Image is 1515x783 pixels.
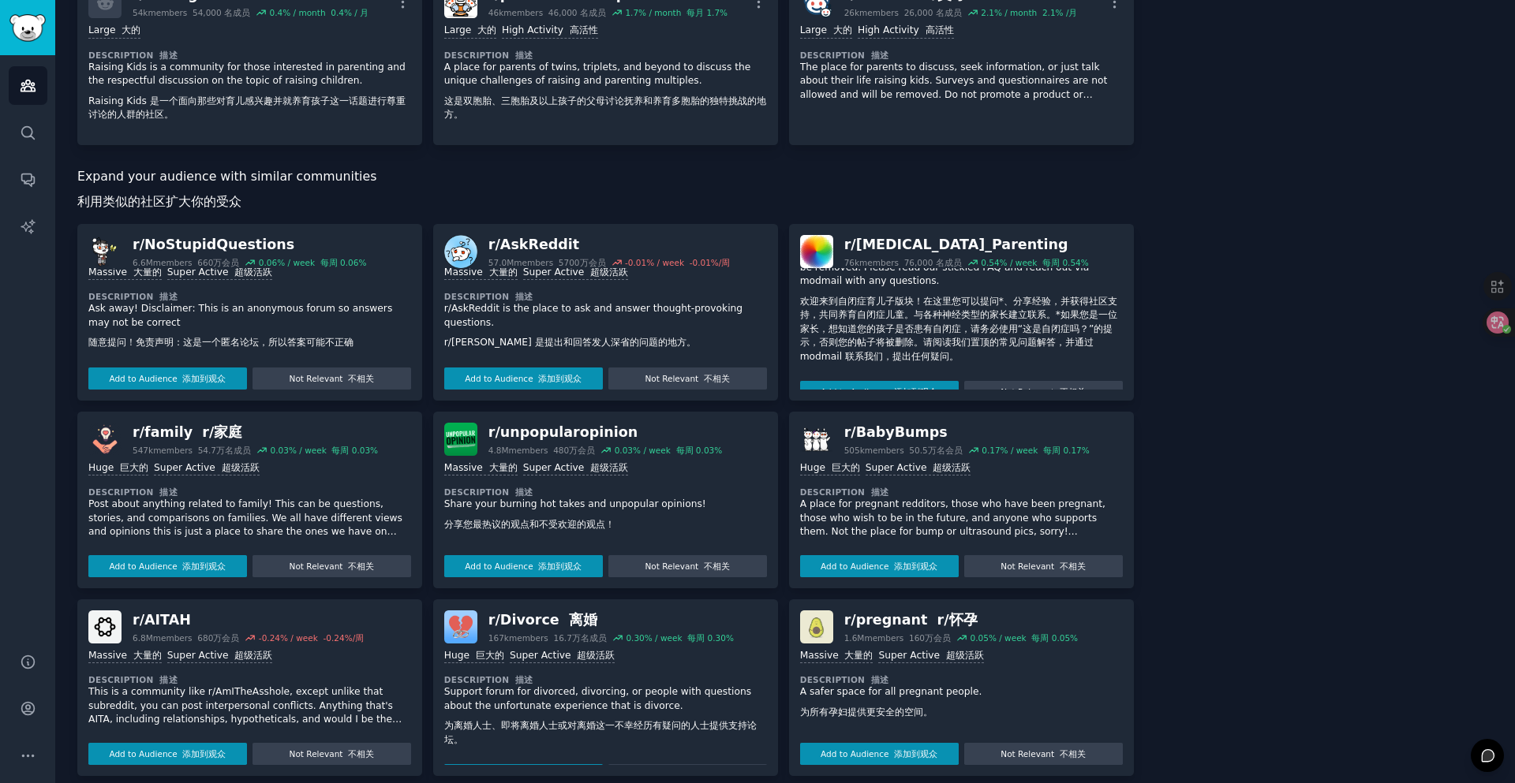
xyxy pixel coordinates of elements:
button: Add to Audience 添加到观众 [88,555,247,577]
font: 680万会员 [197,633,239,643]
font: 巨大的 [476,650,504,661]
div: Super Active [866,461,971,476]
button: Not Relevant 不相关 [964,743,1123,765]
div: -0.24 % / week [259,632,364,643]
font: 添加到观众 [894,561,937,571]
div: r/ NoStupidQuestions [133,235,366,255]
span: Expand your audience with similar communities [77,167,376,218]
font: 大量的 [489,267,518,278]
div: 0.06 % / week [259,257,367,268]
font: 大量的 [133,267,162,278]
div: 0.03 % / week [271,445,379,456]
font: 超级活跃 [933,462,971,473]
img: NoStupidQuestions [88,235,122,268]
dt: Description [444,674,767,685]
font: r/怀孕 [937,612,978,628]
div: Massive [444,266,518,281]
font: 描述 [159,675,178,684]
font: 超级活跃 [577,650,615,661]
div: 0.54 % / week [981,257,1089,268]
font: 不相关 [1060,387,1086,397]
font: 160万会员 [909,633,951,643]
font: 2.1% /月 [1042,8,1078,17]
button: Add to Audience 添加到观众 [444,555,603,577]
button: Add to Audience 添加到观众 [444,367,603,390]
div: -0.01 % / week [625,257,730,268]
p: Post about anything related to family! This can be questions, stories, and comparisons on familie... [88,498,411,539]
font: 添加到观众 [182,374,226,383]
font: 描述 [515,487,533,497]
img: Divorce [444,610,477,643]
div: Super Active [154,461,259,476]
font: 分享您最热议的观点和不受欢迎的观点！ [444,519,615,530]
font: 添加到观众 [894,749,937,759]
div: r/ Divorce [488,610,734,630]
font: 大量的 [133,650,162,661]
font: 描述 [871,487,889,497]
div: 0.17 % / week [982,445,1090,456]
div: 0.03 % / week [615,445,723,456]
p: A place for parents of twins, triplets, and beyond to discuss the unique challenges of raising an... [444,61,767,129]
p: Welcome to the [MEDICAL_DATA] Parenting subreddit! Ask questions*, share experiences and get comm... [800,192,1123,370]
dt: Description [444,291,767,302]
div: r/ BabyBumps [844,423,1090,442]
font: 不相关 [348,374,374,383]
font: 每周 0.17% [1043,446,1090,455]
dt: Description [444,50,767,61]
font: 不相关 [704,374,730,383]
font: 描述 [515,292,533,301]
font: 随意提问！免责声明：这是一个匿名论坛，所以答案可能不正确 [88,337,353,348]
font: -0.24%/周 [323,633,364,643]
div: r/ AskReddit [488,235,731,255]
div: Huge [800,461,860,476]
font: 添加到观众 [894,387,937,397]
div: 167k members [488,632,607,643]
div: r/ unpopularopinion [488,423,722,442]
font: 这是双胞胎、三胞胎及以上孩子的父母讨论抚养和养育多胞胎的独特挑战的地方。 [444,95,766,121]
button: Not Relevant 不相关 [964,381,1123,403]
div: 1.7 % / month [625,7,728,18]
img: AITAH [88,610,122,643]
div: r/ family [133,423,378,442]
dt: Description [444,487,767,498]
div: 6.8M members [133,632,239,643]
font: 巨大的 [832,462,860,473]
div: Large [800,24,852,39]
font: 描述 [515,675,533,684]
button: Not Relevant 不相关 [252,367,411,390]
font: 不相关 [1060,749,1086,759]
div: Super Active [167,649,272,664]
font: 超级活跃 [234,267,272,278]
font: 添加到观众 [182,749,226,759]
font: 大的 [122,24,140,35]
font: 描述 [159,50,178,60]
button: Add to Audience 添加到观众 [88,743,247,765]
div: 1.6M members [844,632,951,643]
div: 76k members [844,257,962,268]
font: 描述 [159,292,178,301]
font: 描述 [515,50,533,60]
dt: Description [800,487,1123,498]
img: pregnant [800,610,833,643]
font: 巨大的 [120,462,148,473]
button: Not Relevant 不相关 [252,743,411,765]
div: Massive [800,649,873,664]
div: High Activity [858,24,954,39]
dt: Description [88,487,411,498]
dt: Description [88,674,411,685]
div: 0.4 % / month [270,7,369,18]
font: 大的 [833,24,852,35]
font: 超级活跃 [946,650,984,661]
font: 大量的 [844,650,873,661]
div: Super Active [167,266,272,281]
div: r/ pregnant [844,610,1078,630]
p: r/AskReddit is the place to ask and answer thought-provoking questions. [444,302,767,356]
p: This is a community like r/AmITheAsshole, except unlike that subreddit, you can post interpersona... [88,685,411,727]
font: 不相关 [1060,561,1086,571]
div: 2.1 % / month [981,7,1077,18]
font: 大量的 [489,462,518,473]
font: 描述 [871,50,889,60]
font: 0.4% / 月 [331,8,368,17]
font: 高活性 [570,24,598,35]
p: Support forum for divorced, divorcing, or people with questions about the unfortunate experience ... [444,685,767,753]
